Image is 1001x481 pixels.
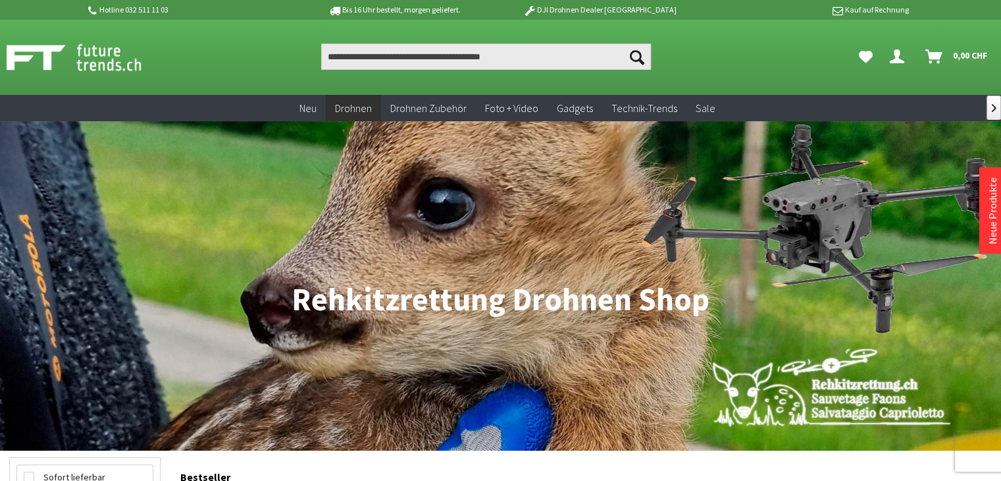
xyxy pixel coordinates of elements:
a: Sale [686,95,725,122]
span: Gadgets [557,101,593,115]
span: Drohnen Zubehör [390,101,467,115]
span: Drohnen [335,101,372,115]
p: Bis 16 Uhr bestellt, morgen geliefert. [292,2,497,18]
a: Meine Favoriten [852,43,879,70]
span: Sale [696,101,715,115]
a: Drohnen [326,95,381,122]
a: Warenkorb [920,43,994,70]
span: 0,00 CHF [953,45,988,66]
p: Hotline 032 511 11 03 [86,2,292,18]
a: Technik-Trends [602,95,686,122]
a: Neue Produkte [986,177,999,244]
span: Foto + Video [485,101,538,115]
a: Foto + Video [476,95,548,122]
span:  [992,104,996,112]
span: Technik-Trends [611,101,677,115]
img: Shop Futuretrends - zur Startseite wechseln [7,41,170,74]
a: Dein Konto [885,43,915,70]
h1: Rehkitzrettung Drohnen Shop [9,283,992,316]
a: Gadgets [548,95,602,122]
a: Neu [290,95,326,122]
input: Produkt, Marke, Kategorie, EAN, Artikelnummer… [321,43,650,70]
span: Neu [299,101,317,115]
button: Suchen [623,43,651,70]
p: DJI Drohnen Dealer [GEOGRAPHIC_DATA] [497,2,702,18]
a: Drohnen Zubehör [381,95,476,122]
p: Kauf auf Rechnung [703,2,908,18]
